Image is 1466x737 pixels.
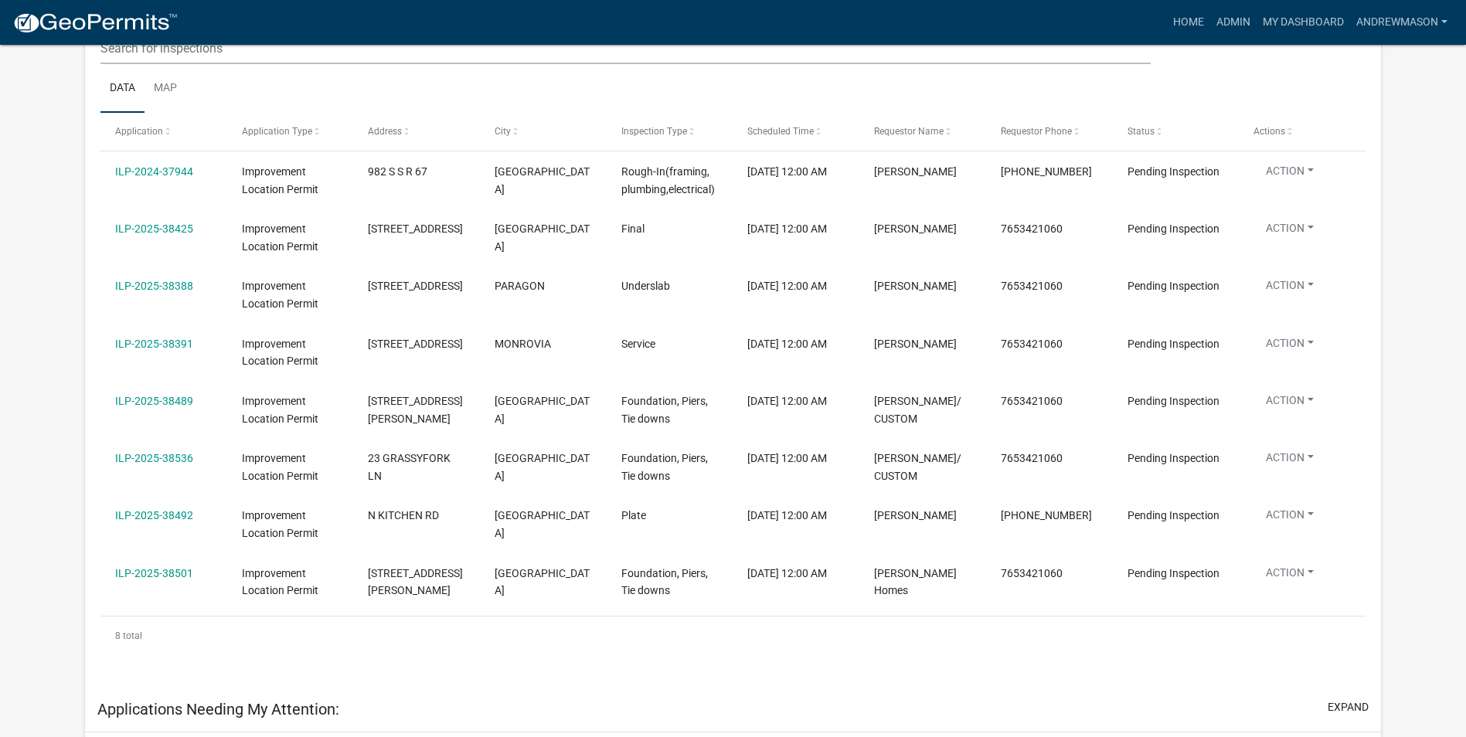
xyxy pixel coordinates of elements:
span: MEGAN W/ CUSTOM [874,395,961,425]
span: Foundation, Piers, Tie downs [621,395,708,425]
span: 3735 MAGGIE LN [368,395,463,425]
span: Requestor Name [874,126,944,137]
a: ILP-2025-38492 [115,509,193,521]
button: Action [1253,163,1326,185]
button: Action [1253,220,1326,243]
span: Tom Gash [874,222,957,235]
span: Final [621,222,645,235]
span: 5976 PLANO RD [368,222,463,235]
span: Clayton Homes [874,567,957,597]
span: Improvement Location Permit [242,452,318,482]
button: Action [1253,335,1326,358]
span: MORGANTOWN [495,567,590,597]
span: Improvement Location Permit [242,395,318,425]
a: AndrewMason [1350,8,1454,37]
button: Action [1253,277,1326,300]
datatable-header-cell: Requestor Name [859,113,986,150]
span: Improvement Location Permit [242,338,318,368]
a: ILP-2025-38536 [115,452,193,464]
a: Home [1167,8,1210,37]
span: Actions [1253,126,1285,137]
span: Pending Inspection [1128,567,1219,579]
datatable-header-cell: Application [100,113,227,150]
span: MOORESVILLE [495,509,590,539]
span: Improvement Location Permit [242,222,318,253]
span: 7653421060 [1001,567,1063,579]
a: ILP-2025-38391 [115,338,193,350]
button: expand [1328,699,1369,715]
span: Foundation, Piers, Tie downs [621,567,708,597]
a: Map [145,64,186,114]
span: Pending Inspection [1128,338,1219,350]
span: 09/12/2025, 12:00 AM [747,165,827,178]
datatable-header-cell: Application Type [227,113,354,150]
datatable-header-cell: Inspection Type [607,113,733,150]
span: Pending Inspection [1128,280,1219,292]
span: 09/12/2025, 12:00 AM [747,452,827,464]
span: MONROVIA [495,338,551,350]
span: 23 GRASSYFORK LN [368,452,451,482]
span: Requestor Phone [1001,126,1072,137]
datatable-header-cell: Actions [1239,113,1366,150]
span: MEGAN W/ CUSTOM [874,452,961,482]
span: Chad Mccloud [874,338,957,350]
span: Status [1128,126,1155,137]
span: Improvement Location Permit [242,165,318,195]
span: Application Type [242,126,312,137]
span: Foundation, Piers, Tie downs [621,452,708,482]
button: Action [1253,565,1326,587]
span: Kevin Bradshaw [874,509,957,521]
span: Plate [621,509,646,521]
span: PARAGON [495,280,545,292]
span: Pending Inspection [1128,165,1219,178]
input: Search for inspections [100,32,1151,64]
span: Pending Inspection [1128,509,1219,521]
a: ILP-2025-38388 [115,280,193,292]
span: Pending Inspection [1128,395,1219,407]
a: ILP-2025-38489 [115,395,193,407]
span: Improvement Location Permit [242,280,318,310]
span: Bryant [874,280,957,292]
div: 8 total [100,616,1366,655]
span: Pending Inspection [1128,222,1219,235]
span: 7373 N BRIARHOPPER RD [368,338,463,350]
span: Underslab [621,280,670,292]
span: MARTINSVILLE [495,395,590,425]
datatable-header-cell: Scheduled Time [733,113,859,150]
span: 7653421060 [1001,452,1063,464]
datatable-header-cell: Requestor Phone [986,113,1113,150]
span: City [495,126,511,137]
span: 2110 S S R 67 [368,280,463,292]
span: Rough-In(framing, plumbing,electrical) [621,165,715,195]
a: ILP-2025-38425 [115,222,193,235]
a: ILP-2025-38501 [115,567,193,579]
span: 09/12/2025, 12:00 AM [747,222,827,235]
h5: Applications Needing My Attention: [97,700,339,718]
span: Service [621,338,655,350]
button: Action [1253,392,1326,415]
span: Scheduled Time [747,126,814,137]
span: Improvement Location Permit [242,509,318,539]
button: Action [1253,507,1326,529]
span: Inspection Type [621,126,687,137]
span: MARTINSVILLE [495,452,590,482]
span: 317-431-7649 [1001,509,1092,521]
span: 09/12/2025, 12:00 AM [747,280,827,292]
button: Action [1253,450,1326,472]
datatable-header-cell: Status [1112,113,1239,150]
span: Pending Inspection [1128,452,1219,464]
span: 2122 S HICKEY RD [368,567,463,597]
span: Improvement Location Permit [242,567,318,597]
datatable-header-cell: City [480,113,607,150]
span: 7653421060 [1001,395,1063,407]
span: MARTINSVILLE [495,165,590,195]
a: Data [100,64,145,114]
span: 09/12/2025, 12:00 AM [747,567,827,579]
a: Admin [1210,8,1257,37]
span: Application [115,126,163,137]
span: Jack De Rosett [874,165,957,178]
span: MARTINSVILLE [495,222,590,253]
span: 982 S S R 67 [368,165,427,178]
a: My Dashboard [1257,8,1350,37]
span: 7653421060 [1001,222,1063,235]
